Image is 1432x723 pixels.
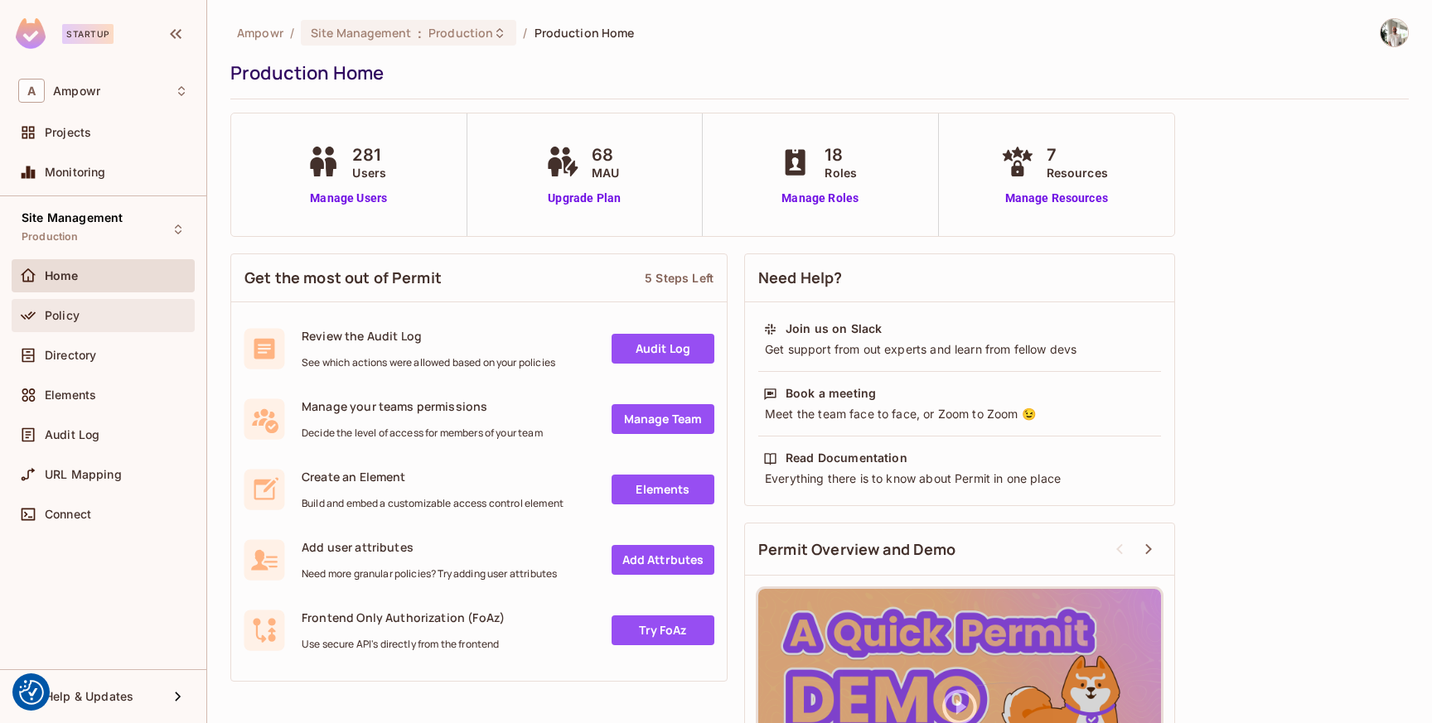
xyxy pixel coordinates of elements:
[997,190,1116,207] a: Manage Resources
[786,321,882,337] div: Join us on Slack
[428,25,493,41] span: Production
[45,309,80,322] span: Policy
[45,468,122,481] span: URL Mapping
[302,497,564,510] span: Build and embed a customizable access control element
[244,268,442,288] span: Get the most out of Permit
[19,680,44,705] img: Revisit consent button
[612,334,714,364] a: Audit Log
[302,190,394,207] a: Manage Users
[45,388,96,402] span: Elements
[45,166,106,179] span: Monitoring
[825,164,857,181] span: Roles
[302,610,505,625] span: Frontend Only Authorization (FoAz)
[22,211,123,224] span: Site Management
[290,25,294,41] li: /
[612,615,714,645] a: Try FoAz
[1047,142,1108,167] span: 7
[1047,164,1108,181] span: Resources
[535,25,635,41] span: Production Home
[62,24,114,44] div: Startup
[237,25,283,41] span: the active workspace
[45,126,91,139] span: Projects
[302,427,543,440] span: Decide the level of access for members of your team
[825,142,857,167] span: 18
[763,470,1156,487] div: Everything there is to know about Permit in one place
[302,469,564,484] span: Create an Element
[302,328,555,344] span: Review the Audit Log
[523,25,527,41] li: /
[775,190,865,207] a: Manage Roles
[311,25,411,41] span: Site Management
[417,27,423,40] span: :
[352,164,386,181] span: Users
[302,638,505,651] span: Use secure API's directly from the frontend
[45,508,91,521] span: Connect
[45,269,79,282] span: Home
[18,79,45,103] span: A
[758,539,956,560] span: Permit Overview and Demo
[763,406,1156,422] div: Meet the team face to face, or Zoom to Zoom 😉
[45,690,133,703] span: Help & Updates
[592,142,619,167] span: 68
[45,349,96,362] span: Directory
[19,680,44,705] button: Consent Preferences
[786,450,907,466] div: Read Documentation
[612,475,714,504] a: Elements
[16,18,46,49] img: SReyMgAAAABJRU5ErkJggg==
[352,142,386,167] span: 281
[22,230,79,243] span: Production
[302,398,543,414] span: Manage your teams permissions
[45,428,99,441] span: Audit Log
[786,385,876,402] div: Book a meeting
[592,164,619,181] span: MAU
[645,270,714,286] div: 5 Steps Left
[53,84,100,98] span: Workspace: Ampowr
[612,545,714,575] a: Add Attrbutes
[763,341,1156,358] div: Get support from out experts and learn from fellow devs
[302,539,557,555] span: Add user attributes
[758,268,843,288] span: Need Help?
[612,404,714,434] a: Manage Team
[1381,19,1408,46] img: Ali Samei
[230,60,1401,85] div: Production Home
[302,356,555,369] span: See which actions were allowed based on your policies
[542,190,627,207] a: Upgrade Plan
[302,567,557,581] span: Need more granular policies? Try adding user attributes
